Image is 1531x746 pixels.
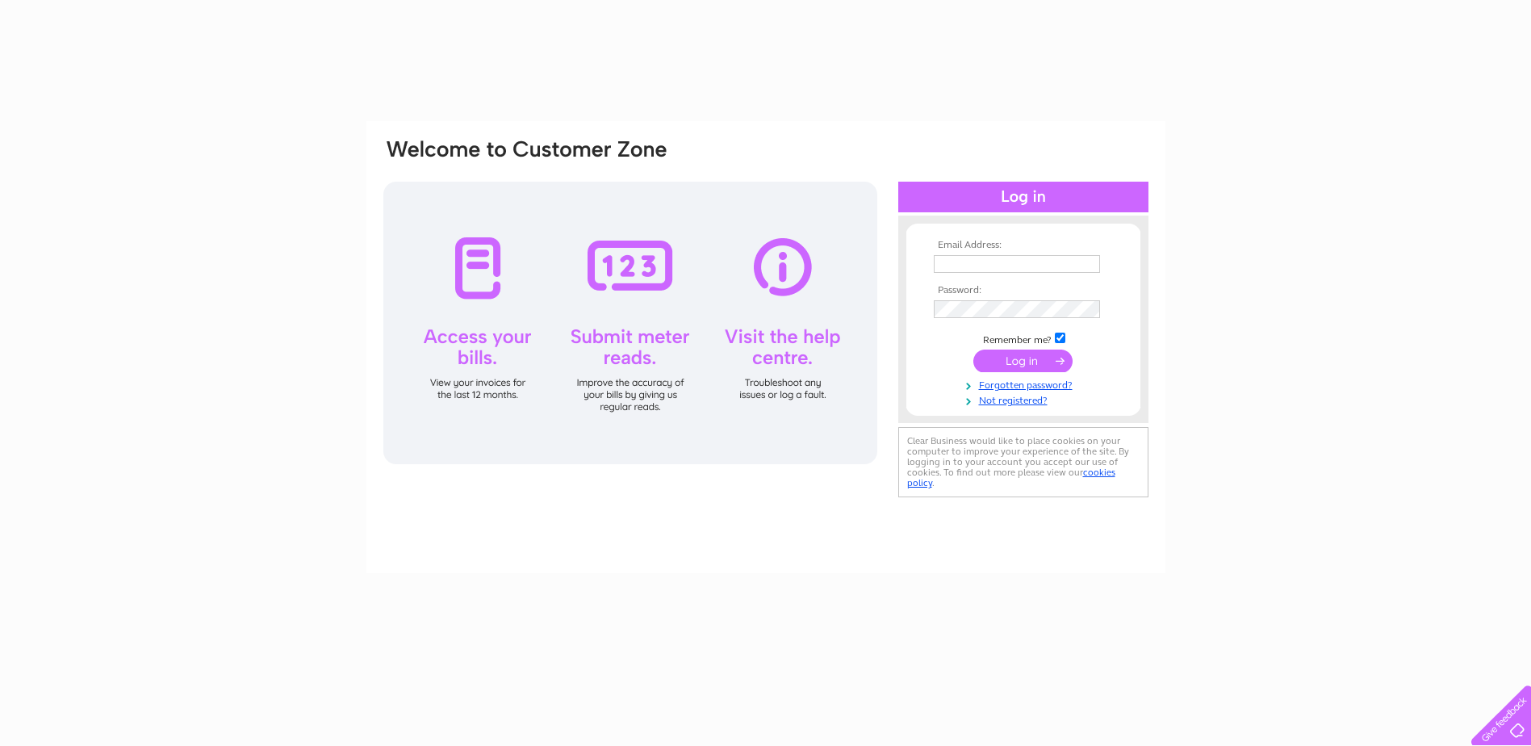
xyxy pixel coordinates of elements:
[930,240,1117,251] th: Email Address:
[907,467,1115,488] a: cookies policy
[973,350,1073,372] input: Submit
[934,392,1117,407] a: Not registered?
[930,285,1117,296] th: Password:
[934,376,1117,392] a: Forgotten password?
[930,330,1117,346] td: Remember me?
[898,427,1148,497] div: Clear Business would like to place cookies on your computer to improve your experience of the sit...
